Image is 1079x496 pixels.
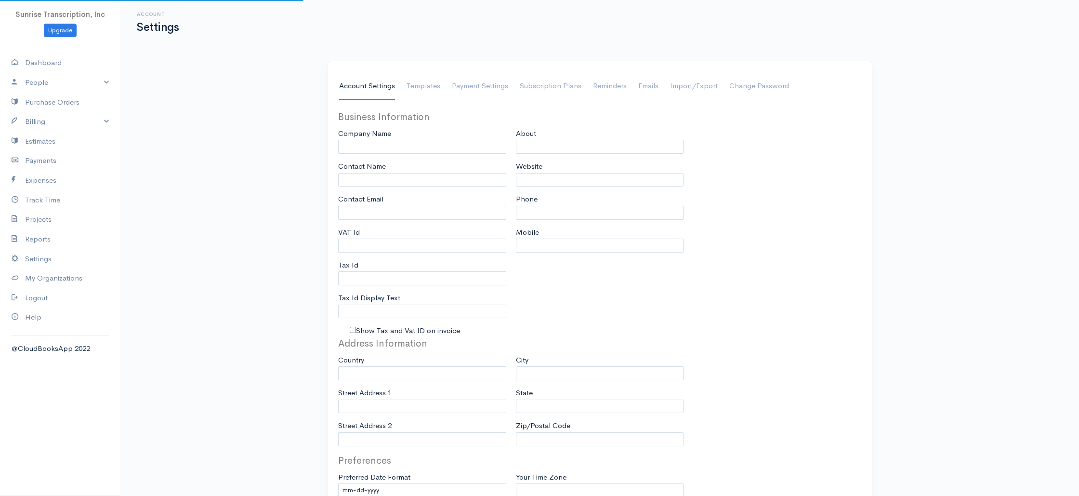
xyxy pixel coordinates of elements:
a: Import/Export [670,73,718,100]
label: Contact Name [338,161,386,172]
a: Account Settings [339,73,395,100]
h6: Account [137,12,179,17]
label: About [516,128,536,139]
div: @CloudBooksApp 2022 [12,343,109,354]
label: Your Time Zone [516,472,566,483]
a: Change Password [729,73,789,100]
label: Street Address 1 [338,388,392,399]
a: Templates [407,73,440,100]
a: Subscription Plans [520,73,581,100]
label: Tax Id Display Text [338,293,400,304]
a: Payment Settings [452,73,508,100]
label: State [516,388,533,399]
label: Show Tax and Vat ID on invoice [356,325,460,336]
legend: Preferences [338,454,506,468]
span: Sunrise Transcription, Inc [15,10,105,19]
label: Zip/Postal Code [516,420,570,431]
label: Mobile [516,227,539,238]
label: Street Address 2 [338,420,392,431]
label: Website [516,161,542,172]
label: City [516,355,528,366]
legend: Business Information [338,110,506,124]
a: Upgrade [44,24,77,38]
label: Company Name [338,128,391,139]
a: Emails [638,73,658,100]
h1: Settings [137,21,179,33]
label: Country [338,355,364,366]
label: VAT Id [338,227,360,238]
label: Contact Email [338,194,383,205]
label: Tax Id [338,260,358,271]
label: Preferred Date Format [338,472,410,483]
legend: Address Information [338,336,506,351]
a: Reminders [593,73,627,100]
label: Phone [516,194,538,205]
